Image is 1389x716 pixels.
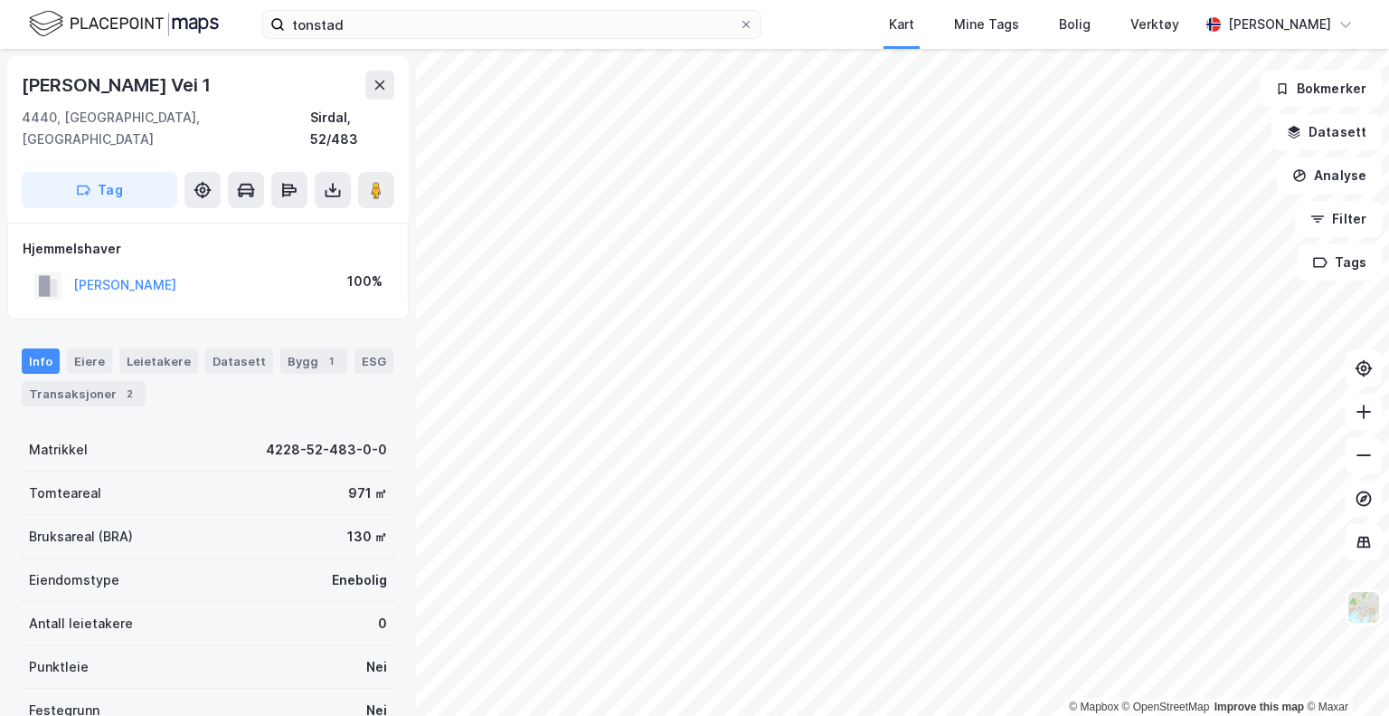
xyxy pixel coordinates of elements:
[366,656,387,678] div: Nei
[266,439,387,461] div: 4228-52-483-0-0
[29,613,133,635] div: Antall leietakere
[954,14,1019,35] div: Mine Tags
[120,385,138,403] div: 2
[1260,71,1382,107] button: Bokmerker
[1295,201,1382,237] button: Filter
[29,8,219,40] img: logo.f888ab2527a4732fd821a326f86c7f29.svg
[22,71,214,100] div: [PERSON_NAME] Vei 1
[205,348,273,374] div: Datasett
[1130,14,1179,35] div: Verktøy
[1214,701,1304,713] a: Improve this map
[67,348,112,374] div: Eiere
[347,271,383,292] div: 100%
[889,14,914,35] div: Kart
[22,381,146,406] div: Transaksjoner
[23,238,393,260] div: Hjemmelshaver
[1298,244,1382,281] button: Tags
[29,526,133,548] div: Bruksareal (BRA)
[22,107,310,150] div: 4440, [GEOGRAPHIC_DATA], [GEOGRAPHIC_DATA]
[332,569,387,591] div: Enebolig
[310,107,394,150] div: Sirdal, 52/483
[29,439,88,461] div: Matrikkel
[285,11,739,38] input: Søk på adresse, matrikkel, gårdeiere, leietakere eller personer
[378,613,387,635] div: 0
[29,656,89,678] div: Punktleie
[1228,14,1331,35] div: [PERSON_NAME]
[322,352,340,370] div: 1
[1346,590,1381,625] img: Z
[29,569,119,591] div: Eiendomstype
[280,348,347,374] div: Bygg
[1069,701,1119,713] a: Mapbox
[119,348,198,374] div: Leietakere
[1299,629,1389,716] iframe: Chat Widget
[29,482,101,504] div: Tomteareal
[1059,14,1091,35] div: Bolig
[1271,114,1382,150] button: Datasett
[348,482,387,504] div: 971 ㎡
[1122,701,1210,713] a: OpenStreetMap
[22,172,177,208] button: Tag
[22,348,60,374] div: Info
[347,526,387,548] div: 130 ㎡
[354,348,393,374] div: ESG
[1277,158,1382,194] button: Analyse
